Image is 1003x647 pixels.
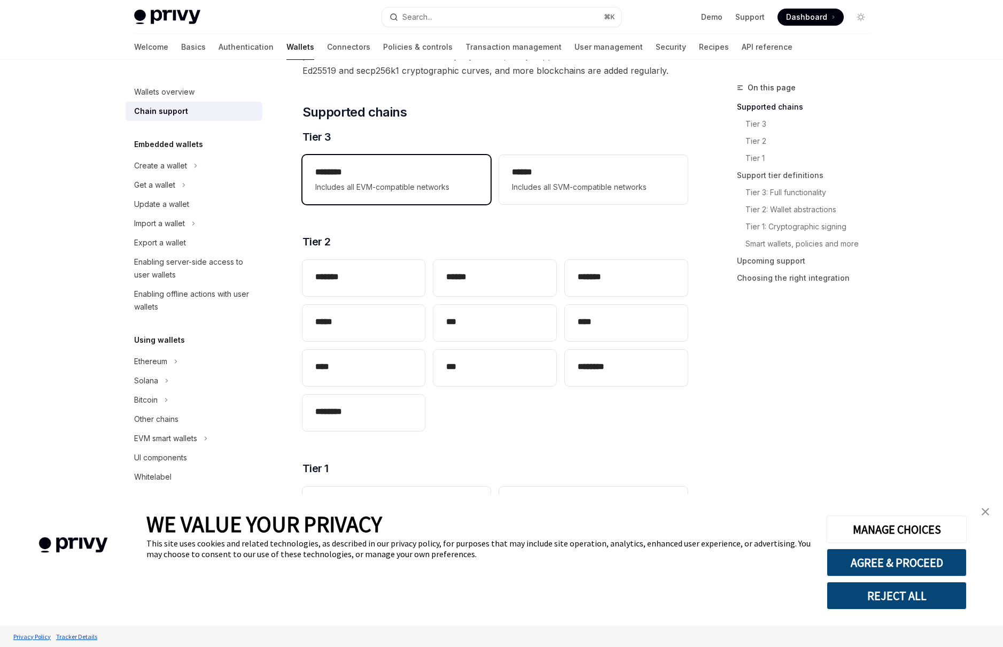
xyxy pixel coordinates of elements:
[383,34,453,60] a: Policies & controls
[656,34,686,60] a: Security
[786,12,827,22] span: Dashboard
[126,82,262,102] a: Wallets overview
[134,217,185,230] div: Import a wallet
[134,256,256,281] div: Enabling server-side access to user wallets
[134,198,189,211] div: Update a wallet
[982,508,989,515] img: close banner
[181,34,206,60] a: Basics
[737,252,878,269] a: Upcoming support
[126,195,262,214] a: Update a wallet
[16,522,130,568] img: company logo
[146,510,382,538] span: WE VALUE YOUR PRIVACY
[134,138,203,151] h5: Embedded wallets
[134,471,172,483] div: Whitelabel
[827,549,967,576] button: AGREE & PROCEED
[402,11,432,24] div: Search...
[315,181,478,194] span: Includes all EVM-compatible networks
[735,12,765,22] a: Support
[737,218,878,235] a: Tier 1: Cryptographic signing
[134,34,168,60] a: Welcome
[126,214,262,233] button: Toggle Import a wallet section
[126,156,262,175] button: Toggle Create a wallet section
[53,627,100,646] a: Tracker Details
[827,515,967,543] button: MANAGE CHOICES
[134,288,256,313] div: Enabling offline actions with user wallets
[134,394,158,406] div: Bitcoin
[126,352,262,371] button: Toggle Ethereum section
[134,413,178,426] div: Other chains
[737,201,878,218] a: Tier 2: Wallet abstractions
[574,34,643,60] a: User management
[302,461,329,476] span: Tier 1
[737,150,878,167] a: Tier 1
[11,627,53,646] a: Privacy Policy
[748,81,796,94] span: On this page
[701,12,722,22] a: Demo
[134,236,186,249] div: Export a wallet
[134,355,167,368] div: Ethereum
[134,374,158,387] div: Solana
[302,104,407,121] span: Supported chains
[465,34,562,60] a: Transaction management
[737,115,878,133] a: Tier 3
[737,98,878,115] a: Supported chains
[286,34,314,60] a: Wallets
[975,501,996,522] a: close banner
[737,167,878,184] a: Support tier definitions
[512,181,674,194] span: Includes all SVM-compatible networks
[134,10,200,25] img: light logo
[126,467,262,487] a: Whitelabel
[777,9,844,26] a: Dashboard
[852,9,869,26] button: Toggle dark mode
[737,184,878,201] a: Tier 3: Full functionality
[219,34,274,60] a: Authentication
[134,451,187,464] div: UI components
[737,235,878,252] a: Smart wallets, policies and more
[134,86,195,98] div: Wallets overview
[134,432,197,445] div: EVM smart wallets
[126,371,262,390] button: Toggle Solana section
[604,13,615,21] span: ⌘ K
[302,155,491,204] a: **** ***Includes all EVM-compatible networks
[126,390,262,410] button: Toggle Bitcoin section
[327,34,370,60] a: Connectors
[302,129,331,144] span: Tier 3
[146,538,811,559] div: This site uses cookies and related technologies, as described in our privacy policy, for purposes...
[134,105,188,118] div: Chain support
[382,7,621,27] button: Open search
[499,155,687,204] a: **** *Includes all SVM-compatible networks
[737,269,878,287] a: Choosing the right integration
[737,133,878,150] a: Tier 2
[134,159,187,172] div: Create a wallet
[126,410,262,429] a: Other chains
[126,284,262,317] a: Enabling offline actions with user wallets
[126,233,262,252] a: Export a wallet
[126,252,262,284] a: Enabling server-side access to user wallets
[134,334,185,346] h5: Using wallets
[134,179,175,191] div: Get a wallet
[742,34,792,60] a: API reference
[126,448,262,467] a: UI components
[302,234,331,249] span: Tier 2
[699,34,729,60] a: Recipes
[126,429,262,448] button: Toggle EVM smart wallets section
[126,175,262,195] button: Toggle Get a wallet section
[827,582,967,610] button: REJECT ALL
[126,102,262,121] a: Chain support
